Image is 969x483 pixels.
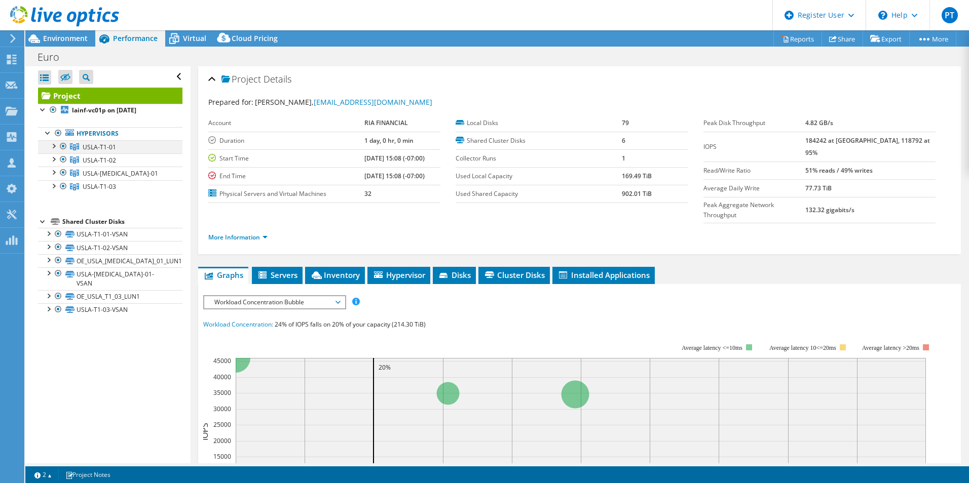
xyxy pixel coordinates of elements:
b: 184242 at [GEOGRAPHIC_DATA], 118792 at 95% [805,136,930,157]
label: Read/Write Ratio [703,166,805,176]
span: Cloud Pricing [232,33,278,43]
a: lainf-vc01p on [DATE] [38,104,182,117]
text: 15000 [213,452,231,461]
text: 25000 [213,420,231,429]
label: IOPS [703,142,805,152]
a: Project Notes [58,468,118,481]
b: [DATE] 15:08 (-07:00) [364,172,425,180]
span: Details [264,73,291,85]
b: 32 [364,189,371,198]
span: Environment [43,33,88,43]
text: Average latency >20ms [862,344,919,351]
a: Reports [773,31,822,47]
span: Hypervisor [372,270,425,280]
a: 2 [27,468,59,481]
label: Peak Disk Throughput [703,118,805,128]
a: USLA-T1-03 [38,180,182,193]
b: RIA FINANCIAL [364,118,408,127]
label: Collector Runs [456,153,622,164]
b: 79 [622,118,629,127]
span: [PERSON_NAME], [255,97,432,107]
span: USLA-T1-02 [83,156,116,165]
label: Account [208,118,364,128]
a: USLA-T1-02 [38,153,182,167]
label: Average Daily Write [703,183,805,193]
span: Performance [113,33,158,43]
label: Shared Cluster Disks [456,136,622,146]
span: USLA-[MEDICAL_DATA]-01 [83,169,158,178]
span: 24% of IOPS falls on 20% of your capacity (214.30 TiB) [275,320,426,329]
span: Disks [438,270,471,280]
span: Servers [257,270,297,280]
span: Installed Applications [557,270,650,280]
span: Graphs [203,270,243,280]
a: [EMAIL_ADDRESS][DOMAIN_NAME] [314,97,432,107]
a: More [909,31,956,47]
span: USLA-T1-01 [83,143,116,151]
span: Inventory [310,270,360,280]
text: 35000 [213,388,231,397]
label: End Time [208,171,364,181]
a: Project [38,88,182,104]
b: [DATE] 15:08 (-07:00) [364,154,425,163]
text: 40000 [213,373,231,381]
div: Shared Cluster Disks [62,216,182,228]
b: 1 [622,154,625,163]
a: USLA-[MEDICAL_DATA]-01-VSAN [38,267,182,290]
text: IOPS [199,422,210,440]
a: OE_USLA_[MEDICAL_DATA]_01_LUN1 [38,254,182,267]
span: Project [221,74,261,85]
b: 77.73 TiB [805,184,832,192]
label: Start Time [208,153,364,164]
a: USLA-T1-02-VSAN [38,241,182,254]
text: 20000 [213,436,231,445]
svg: \n [878,11,887,20]
span: Workload Concentration: [203,320,273,329]
h1: Euro [33,52,75,63]
text: 20% [379,363,391,372]
text: 30000 [213,405,231,413]
label: Prepared for: [208,97,253,107]
label: Local Disks [456,118,622,128]
span: Workload Concentration Bubble [209,296,340,308]
label: Peak Aggregate Network Throughput [703,200,805,220]
span: USLA-T1-03 [83,182,116,191]
a: Share [822,31,863,47]
tspan: Average latency 10<=20ms [769,344,836,351]
span: PT [942,7,958,23]
a: USLA-T3-01 [38,167,182,180]
label: Used Local Capacity [456,171,622,181]
a: More Information [208,233,268,241]
b: lainf-vc01p on [DATE] [72,106,136,114]
span: Virtual [183,33,206,43]
b: 51% reads / 49% writes [805,166,873,175]
b: 6 [622,136,625,145]
b: 169.49 TiB [622,172,652,180]
a: Hypervisors [38,127,182,140]
a: USLA-T1-01 [38,140,182,153]
span: Cluster Disks [483,270,545,280]
label: Used Shared Capacity [456,189,622,199]
label: Duration [208,136,364,146]
b: 902.01 TiB [622,189,652,198]
text: 45000 [213,356,231,365]
a: USLA-T1-03-VSAN [38,303,182,316]
tspan: Average latency <=10ms [682,344,742,351]
a: USLA-T1-01-VSAN [38,228,182,241]
b: 132.32 gigabits/s [805,206,854,214]
b: 1 day, 0 hr, 0 min [364,136,414,145]
label: Physical Servers and Virtual Machines [208,189,364,199]
a: OE_USLA_T1_03_LUN1 [38,290,182,303]
a: Export [863,31,910,47]
b: 4.82 GB/s [805,118,833,127]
